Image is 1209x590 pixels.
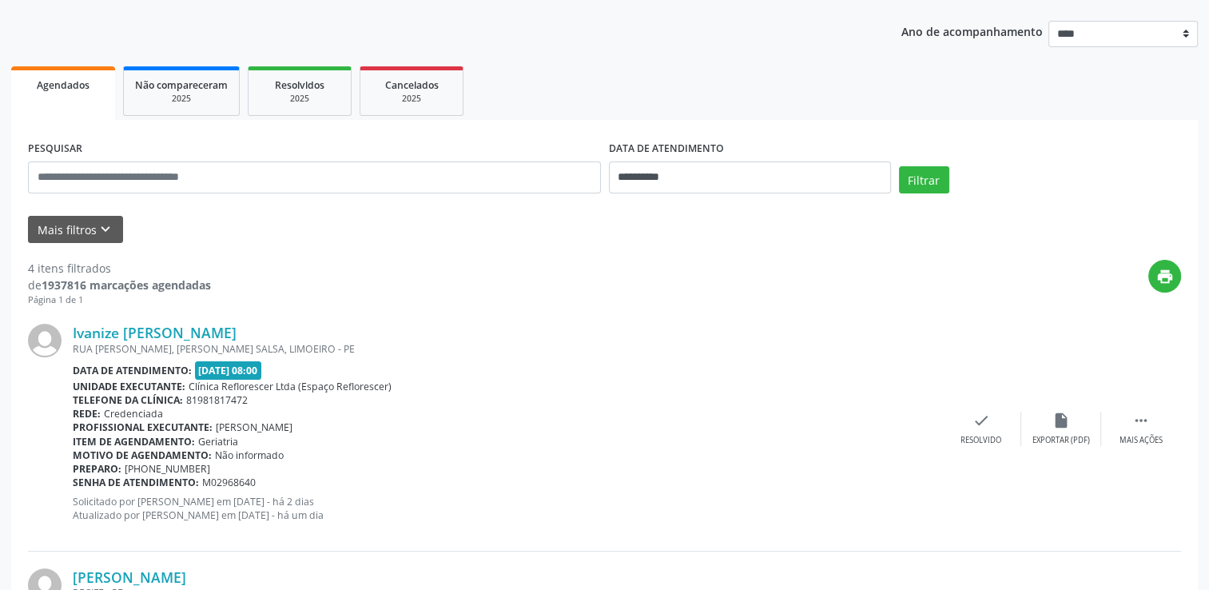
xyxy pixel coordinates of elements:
div: de [28,277,211,293]
div: Resolvido [960,435,1001,446]
span: Credenciada [104,407,163,421]
label: PESQUISAR [28,137,82,161]
span: Cancelados [385,78,439,92]
button: Filtrar [899,166,949,193]
div: 2025 [260,93,340,105]
span: Não compareceram [135,78,228,92]
b: Preparo: [73,462,121,476]
i: keyboard_arrow_down [97,221,114,238]
i: insert_drive_file [1052,412,1070,429]
span: [PHONE_NUMBER] [125,462,210,476]
i: print [1156,268,1174,285]
a: [PERSON_NAME] [73,568,186,586]
b: Senha de atendimento: [73,476,199,489]
p: Ano de acompanhamento [901,21,1043,41]
span: Resolvidos [275,78,324,92]
b: Unidade executante: [73,380,185,393]
span: Geriatria [198,435,238,448]
div: Exportar (PDF) [1032,435,1090,446]
i: check [972,412,990,429]
div: RUA [PERSON_NAME], [PERSON_NAME] SALSA, LIMOEIRO - PE [73,342,941,356]
button: print [1148,260,1181,293]
b: Data de atendimento: [73,364,192,377]
span: Clínica Reflorescer Ltda (Espaço Reflorescer) [189,380,392,393]
span: [PERSON_NAME] [216,421,292,434]
div: Mais ações [1120,435,1163,446]
span: M02968640 [202,476,256,489]
div: 4 itens filtrados [28,260,211,277]
p: Solicitado por [PERSON_NAME] em [DATE] - há 2 dias Atualizado por [PERSON_NAME] em [DATE] - há um... [73,495,941,522]
span: Não informado [215,448,284,462]
b: Profissional executante: [73,421,213,434]
b: Item de agendamento: [73,435,195,448]
b: Telefone da clínica: [73,393,183,407]
div: 2025 [135,93,228,105]
b: Motivo de agendamento: [73,448,212,462]
img: img [28,324,62,357]
div: 2025 [372,93,451,105]
a: Ivanize [PERSON_NAME] [73,324,237,341]
span: [DATE] 08:00 [195,361,262,380]
button: Mais filtroskeyboard_arrow_down [28,216,123,244]
div: Página 1 de 1 [28,293,211,307]
label: DATA DE ATENDIMENTO [609,137,724,161]
span: Agendados [37,78,89,92]
i:  [1132,412,1150,429]
b: Rede: [73,407,101,421]
span: 81981817472 [186,393,248,407]
strong: 1937816 marcações agendadas [42,277,211,293]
